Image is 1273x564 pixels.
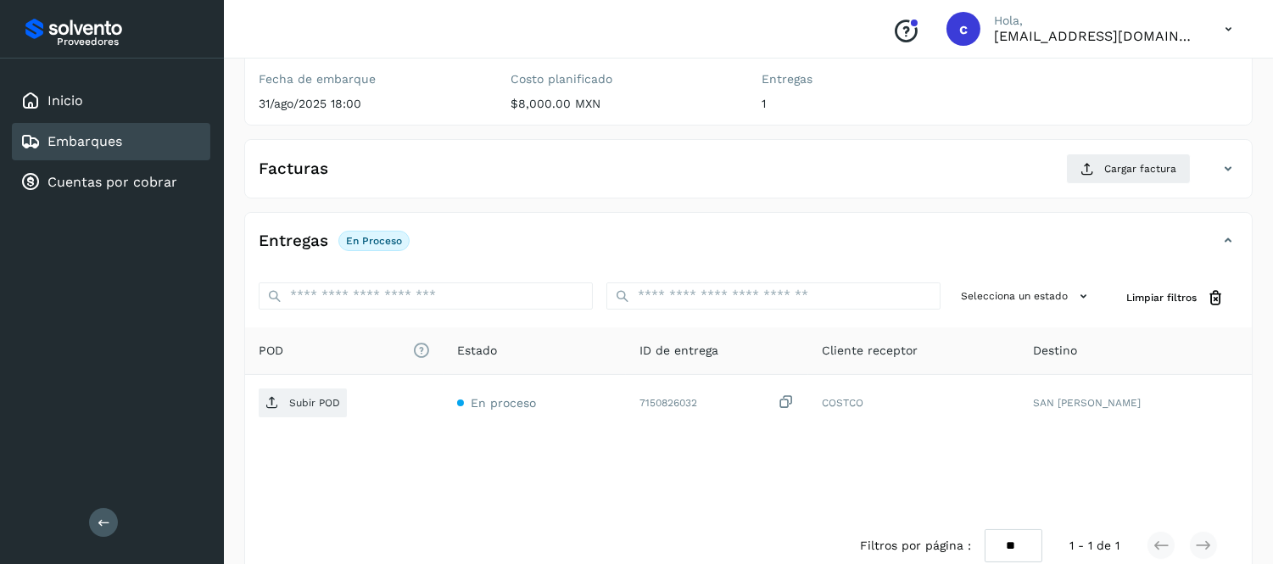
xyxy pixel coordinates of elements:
[259,97,483,111] p: 31/ago/2025 18:00
[289,397,340,409] p: Subir POD
[259,159,328,179] h4: Facturas
[245,154,1252,198] div: FacturasCargar factura
[12,164,210,201] div: Cuentas por cobrar
[511,72,735,87] label: Costo planificado
[1069,537,1119,555] span: 1 - 1 de 1
[245,226,1252,269] div: EntregasEn proceso
[639,394,795,411] div: 7150826032
[762,97,987,111] p: 1
[12,123,210,160] div: Embarques
[954,282,1099,310] button: Selecciona un estado
[808,375,1019,431] td: COSTCO
[1033,342,1077,360] span: Destino
[259,232,328,251] h4: Entregas
[259,72,483,87] label: Fecha de embarque
[47,174,177,190] a: Cuentas por cobrar
[471,396,536,410] span: En proceso
[12,82,210,120] div: Inicio
[1066,154,1191,184] button: Cargar factura
[762,72,987,87] label: Entregas
[822,342,918,360] span: Cliente receptor
[860,537,971,555] span: Filtros por página :
[1113,282,1238,314] button: Limpiar filtros
[47,92,83,109] a: Inicio
[47,133,122,149] a: Embarques
[1104,161,1176,176] span: Cargar factura
[1126,290,1197,305] span: Limpiar filtros
[511,97,735,111] p: $8,000.00 MXN
[1019,375,1252,431] td: SAN [PERSON_NAME]
[457,342,497,360] span: Estado
[57,36,204,47] p: Proveedores
[994,28,1198,44] p: cobranza@tms.com.mx
[259,388,347,417] button: Subir POD
[259,342,430,360] span: POD
[994,14,1198,28] p: Hola,
[346,235,402,247] p: En proceso
[639,342,718,360] span: ID de entrega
